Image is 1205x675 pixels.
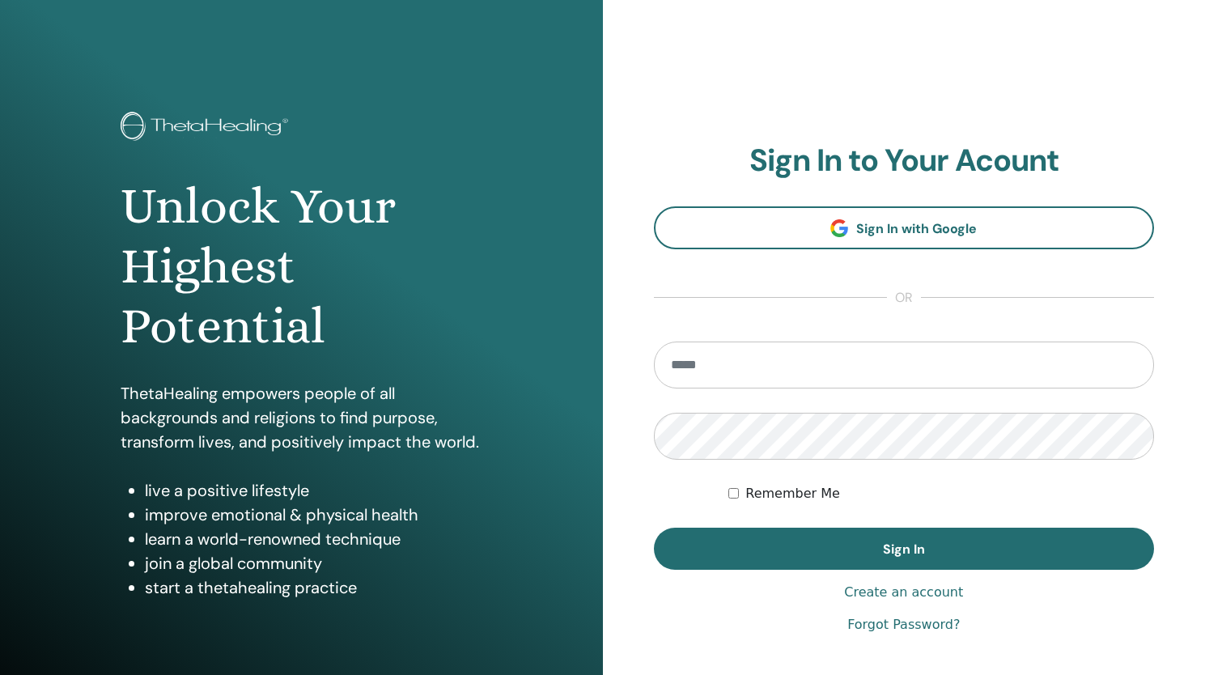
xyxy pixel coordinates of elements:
[887,288,921,308] span: or
[145,478,482,503] li: live a positive lifestyle
[728,484,1154,503] div: Keep me authenticated indefinitely or until I manually logout
[121,176,482,357] h1: Unlock Your Highest Potential
[856,220,977,237] span: Sign In with Google
[745,484,840,503] label: Remember Me
[847,615,960,635] a: Forgot Password?
[145,575,482,600] li: start a thetahealing practice
[145,503,482,527] li: improve emotional & physical health
[654,142,1155,180] h2: Sign In to Your Acount
[844,583,963,602] a: Create an account
[121,381,482,454] p: ThetaHealing empowers people of all backgrounds and religions to find purpose, transform lives, a...
[883,541,925,558] span: Sign In
[654,528,1155,570] button: Sign In
[145,551,482,575] li: join a global community
[145,527,482,551] li: learn a world-renowned technique
[654,206,1155,249] a: Sign In with Google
